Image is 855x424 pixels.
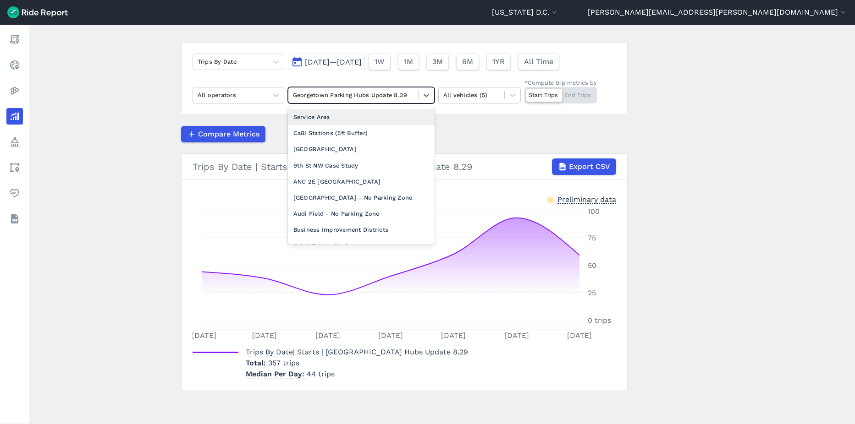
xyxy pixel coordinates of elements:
[288,222,435,238] div: Business Improvement Districts
[524,56,553,67] span: All Time
[518,54,559,70] button: All Time
[193,158,616,175] div: Trips By Date | Starts | [GEOGRAPHIC_DATA] Hubs Update 8.29
[569,161,610,172] span: Export CSV
[588,207,600,216] tspan: 100
[198,129,259,140] span: Compare Metrics
[492,7,559,18] button: [US_STATE] D.C.
[6,211,23,227] a: Datasets
[456,54,479,70] button: 6M
[404,56,413,67] span: 1M
[588,234,596,242] tspan: 75
[288,206,435,222] div: Audi Field - No Parking Zone
[552,158,616,175] button: Export CSV
[246,359,268,367] span: Total
[288,141,435,157] div: [GEOGRAPHIC_DATA]
[288,109,435,125] div: Service Area
[6,159,23,176] a: Areas
[588,7,848,18] button: [PERSON_NAME][EMAIL_ADDRESS][PERSON_NAME][DOMAIN_NAME]
[192,331,216,340] tspan: [DATE]
[288,158,435,174] div: 9th St NW Case Study
[252,331,277,340] tspan: [DATE]
[369,54,391,70] button: 1W
[398,54,419,70] button: 1M
[6,31,23,48] a: Report
[441,331,466,340] tspan: [DATE]
[288,125,435,141] div: CaBi Stations (5ft Buffer)
[6,82,23,99] a: Heatmaps
[492,56,505,67] span: 1YR
[288,54,365,70] button: [DATE]—[DATE]
[588,261,596,270] tspan: 50
[7,6,68,18] img: Ride Report
[6,185,23,201] a: Health
[246,367,307,379] span: Median Per Day
[288,238,435,254] div: C St NE Case Study
[378,331,403,340] tspan: [DATE]
[305,58,362,66] span: [DATE]—[DATE]
[315,331,340,340] tspan: [DATE]
[588,316,611,325] tspan: 0 trips
[181,126,265,142] button: Compare Metrics
[567,331,592,340] tspan: [DATE]
[375,56,385,67] span: 1W
[246,348,468,356] span: | Starts | [GEOGRAPHIC_DATA] Hubs Update 8.29
[462,56,473,67] span: 6M
[557,194,616,204] div: Preliminary data
[6,134,23,150] a: Policy
[504,331,529,340] tspan: [DATE]
[288,174,435,190] div: ANC 2E [GEOGRAPHIC_DATA]
[486,54,511,70] button: 1YR
[588,288,596,297] tspan: 25
[6,57,23,73] a: Realtime
[246,345,293,357] span: Trips By Date
[524,78,597,87] div: *Compute trip metrics by
[246,369,468,380] p: 44 trips
[288,190,435,206] div: [GEOGRAPHIC_DATA] - No Parking Zone
[268,359,299,367] span: 357 trips
[6,108,23,125] a: Analyze
[426,54,449,70] button: 3M
[432,56,443,67] span: 3M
